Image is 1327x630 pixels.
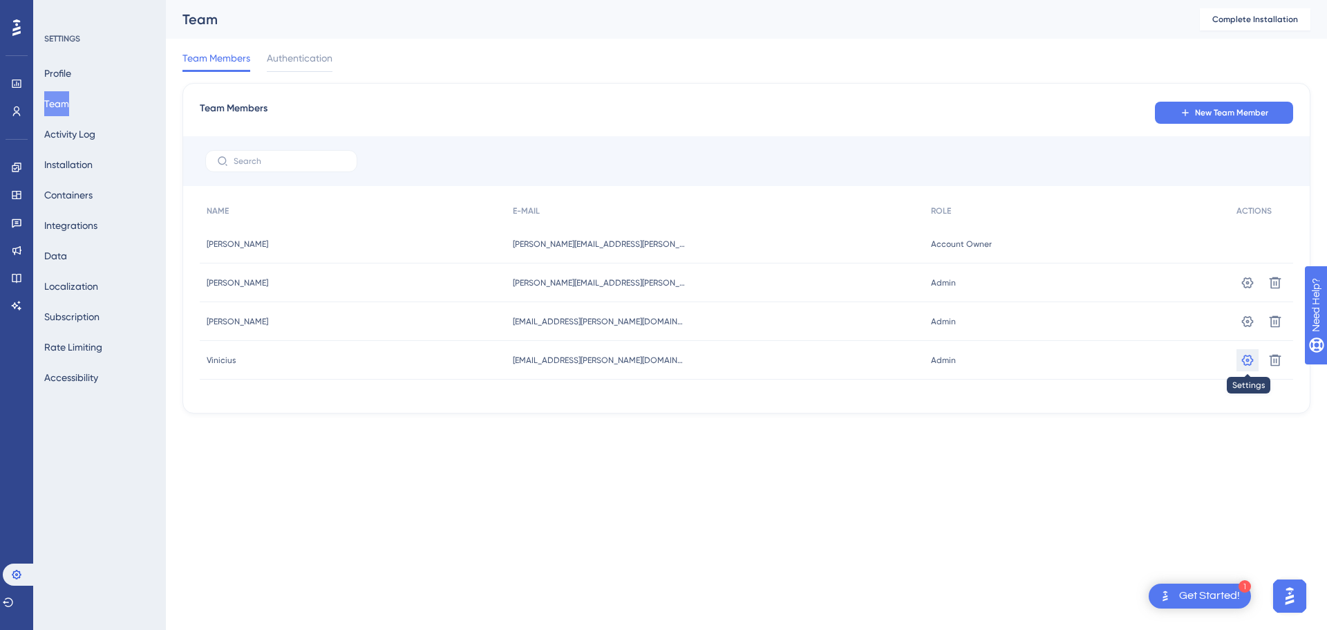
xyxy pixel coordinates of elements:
span: [EMAIL_ADDRESS][PERSON_NAME][DOMAIN_NAME] [513,316,686,327]
div: Get Started! [1179,589,1240,604]
button: Containers [44,183,93,207]
span: Admin [931,355,956,366]
img: launcher-image-alternative-text [1157,588,1174,604]
span: Admin [931,277,956,288]
span: New Team Member [1195,107,1268,118]
button: Team [44,91,69,116]
button: New Team Member [1155,102,1293,124]
span: Vinicius [207,355,236,366]
span: [PERSON_NAME] [207,316,268,327]
button: Profile [44,61,71,86]
button: Integrations [44,213,97,238]
span: Team Members [182,50,250,66]
div: 1 [1239,580,1251,593]
span: NAME [207,205,229,216]
span: ACTIONS [1236,205,1272,216]
span: Complete Installation [1212,14,1298,25]
iframe: UserGuiding AI Assistant Launcher [1269,575,1310,617]
div: Open Get Started! checklist, remaining modules: 1 [1149,584,1251,609]
input: Search [234,156,346,166]
span: [PERSON_NAME] [207,277,268,288]
span: ROLE [931,205,951,216]
span: [EMAIL_ADDRESS][PERSON_NAME][DOMAIN_NAME] [513,355,686,366]
button: Installation [44,152,93,177]
button: Rate Limiting [44,335,102,360]
button: Activity Log [44,122,95,147]
button: Complete Installation [1200,8,1310,30]
span: E-MAIL [513,205,540,216]
button: Localization [44,274,98,299]
div: Team [182,10,1165,29]
button: Subscription [44,304,100,329]
span: [PERSON_NAME] [207,239,268,250]
span: [PERSON_NAME][EMAIL_ADDRESS][PERSON_NAME][DOMAIN_NAME] [513,277,686,288]
div: SETTINGS [44,33,156,44]
button: Data [44,243,67,268]
span: Team Members [200,100,267,125]
span: [PERSON_NAME][EMAIL_ADDRESS][PERSON_NAME][DOMAIN_NAME] [513,239,686,250]
span: Admin [931,316,956,327]
span: Need Help? [32,3,86,20]
button: Accessibility [44,365,98,390]
span: Authentication [267,50,332,66]
span: Account Owner [931,239,992,250]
